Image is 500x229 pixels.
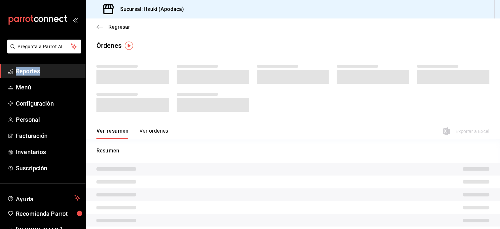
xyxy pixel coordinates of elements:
button: Pregunta a Parrot AI [7,40,81,53]
font: Suscripción [16,165,47,172]
button: Regresar [96,24,130,30]
font: Recomienda Parrot [16,210,68,217]
button: open_drawer_menu [73,17,78,22]
h3: Sucursal: Itsuki (Apodaca) [115,5,184,13]
p: Resumen [96,147,489,155]
button: Ver órdenes [139,128,168,139]
a: Pregunta a Parrot AI [5,48,81,55]
div: Pestañas de navegación [96,128,168,139]
font: Personal [16,116,40,123]
span: Regresar [108,24,130,30]
font: Ver resumen [96,128,129,134]
font: Configuración [16,100,54,107]
font: Inventarios [16,148,46,155]
font: Reportes [16,68,40,75]
font: Facturación [16,132,48,139]
span: Pregunta a Parrot AI [18,43,71,50]
img: Tooltip marker [125,42,133,50]
div: Órdenes [96,41,122,50]
span: Ayuda [16,194,72,202]
font: Menú [16,84,31,91]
